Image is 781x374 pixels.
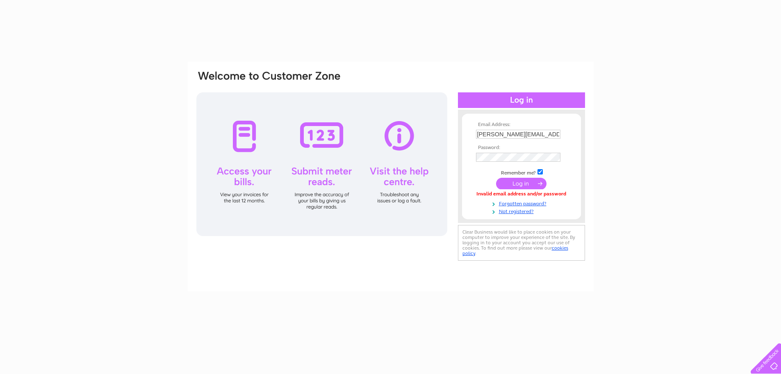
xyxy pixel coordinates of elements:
[476,191,567,197] div: Invalid email address and/or password
[476,199,569,207] a: Forgotten password?
[474,122,569,128] th: Email Address:
[474,168,569,176] td: Remember me?
[458,225,585,261] div: Clear Business would like to place cookies on your computer to improve your experience of the sit...
[476,207,569,215] a: Not registered?
[474,145,569,151] th: Password:
[496,178,546,189] input: Submit
[462,245,568,256] a: cookies policy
